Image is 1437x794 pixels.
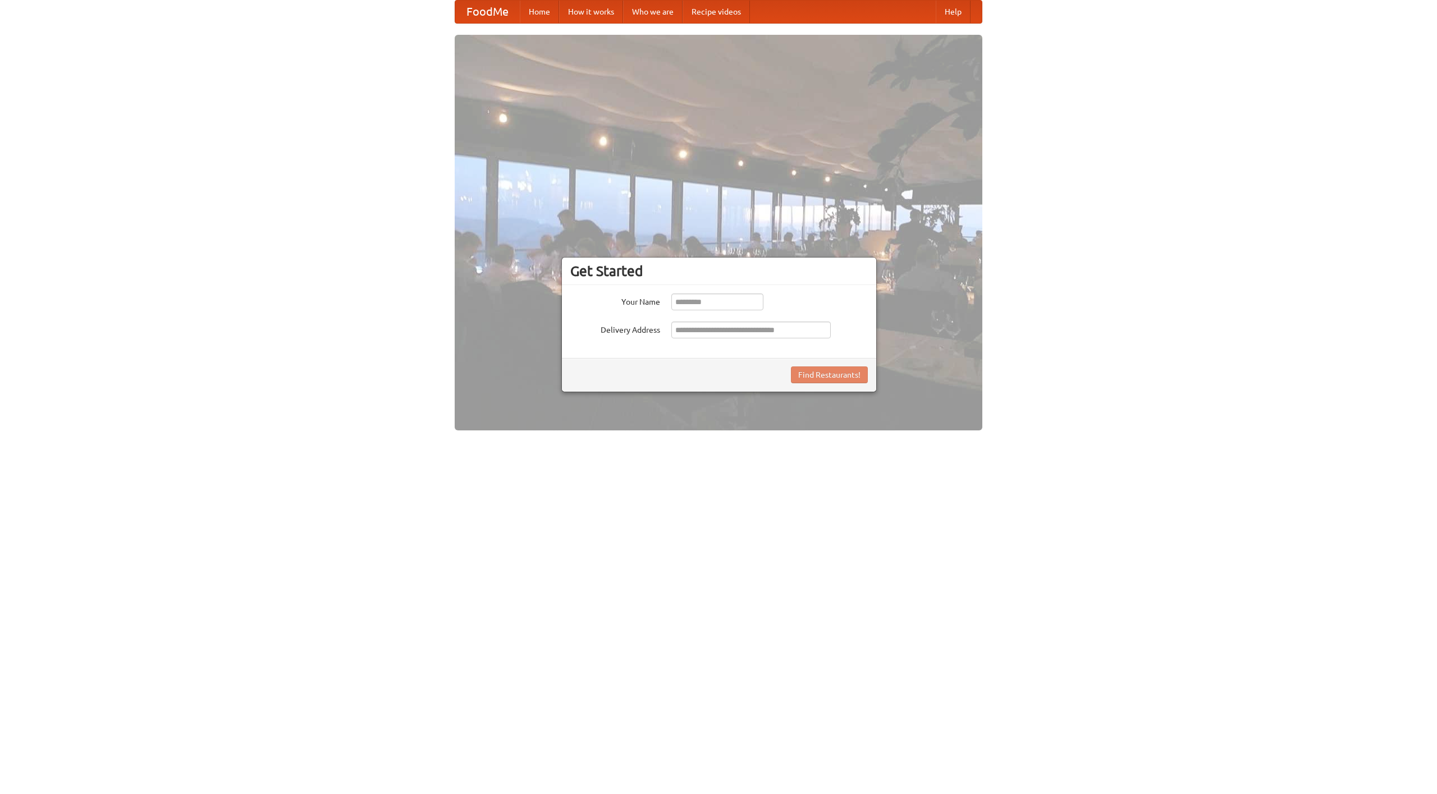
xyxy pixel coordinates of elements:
button: Find Restaurants! [791,366,868,383]
a: Home [520,1,559,23]
h3: Get Started [570,263,868,279]
a: Help [936,1,971,23]
label: Delivery Address [570,322,660,336]
a: How it works [559,1,623,23]
label: Your Name [570,293,660,307]
a: Who we are [623,1,683,23]
a: FoodMe [455,1,520,23]
a: Recipe videos [683,1,750,23]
